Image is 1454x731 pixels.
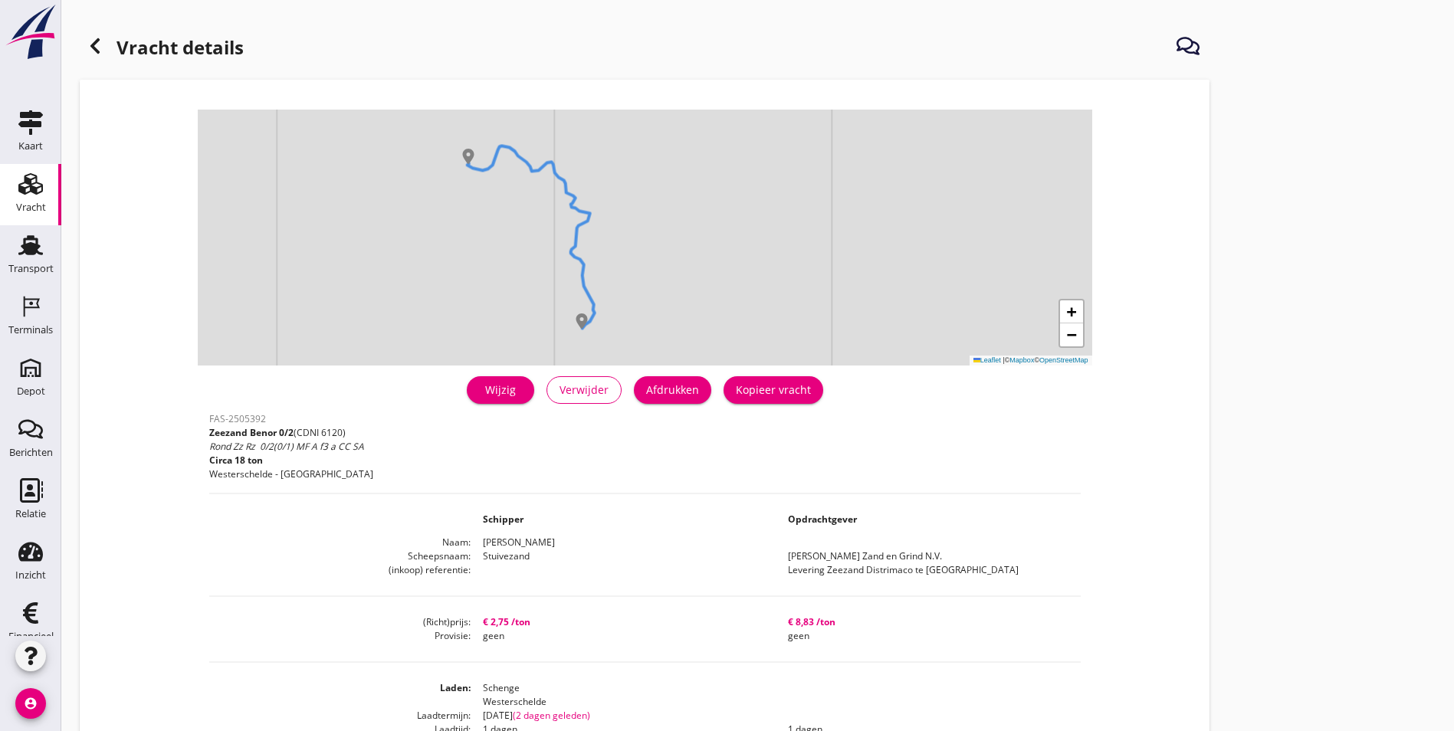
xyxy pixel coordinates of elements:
[471,536,1081,549] dd: [PERSON_NAME]
[560,382,609,398] div: Verwijder
[15,509,46,519] div: Relatie
[776,513,1081,526] dd: Opdrachtgever
[1066,325,1076,344] span: −
[574,313,589,329] img: Marker
[209,467,373,481] p: Westerschelde - [GEOGRAPHIC_DATA]
[776,549,1081,563] dd: [PERSON_NAME] Zand en Grind N.V.
[15,688,46,719] i: account_circle
[467,376,534,404] a: Wijzig
[776,615,1081,629] dd: € 8,83 /ton
[16,202,46,212] div: Vracht
[8,325,53,335] div: Terminals
[15,570,46,580] div: Inzicht
[1039,356,1088,364] a: OpenStreetMap
[724,376,823,404] button: Kopieer vracht
[3,4,58,61] img: logo-small.a267ee39.svg
[776,629,1081,643] dd: geen
[1060,323,1083,346] a: Zoom out
[17,386,45,396] div: Depot
[209,709,471,723] dt: Laadtermijn
[209,454,373,467] p: Circa 18 ton
[970,356,1092,365] div: © ©
[209,681,471,709] dt: Laden
[209,563,471,577] dt: (inkoop) referentie
[776,563,1081,577] dd: Levering Zeezand Distrimaco te [GEOGRAPHIC_DATA]
[471,549,776,563] dd: Stuivezand
[513,709,590,722] span: (2 dagen geleden)
[18,141,43,151] div: Kaart
[9,447,53,457] div: Berichten
[1009,356,1034,364] a: Mapbox
[546,376,622,404] button: Verwijder
[646,382,699,398] div: Afdrukken
[209,629,471,643] dt: Provisie
[8,631,54,641] div: Financieel
[1003,356,1004,364] span: |
[736,382,811,398] div: Kopieer vracht
[973,356,1001,364] a: Leaflet
[209,615,471,629] dt: (Richt)prijs
[8,264,54,274] div: Transport
[209,440,364,453] span: Rond Zz Rz 0/2(0/1) MF A f3 a CC SA
[209,412,266,425] span: FAS-2505392
[461,149,476,164] img: Marker
[1066,302,1076,321] span: +
[80,31,244,67] h1: Vracht details
[471,629,776,643] dd: geen
[471,681,1081,709] dd: Schenge Westerschelde
[634,376,711,404] button: Afdrukken
[209,426,294,439] span: Zeezand Benor 0/2
[471,513,776,526] dd: Schipper
[209,426,373,440] p: (CDNI 6120)
[471,709,1081,723] dd: [DATE]
[1060,300,1083,323] a: Zoom in
[209,536,471,549] dt: Naam
[479,382,522,398] div: Wijzig
[471,615,776,629] dd: € 2,75 /ton
[209,549,471,563] dt: Scheepsnaam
